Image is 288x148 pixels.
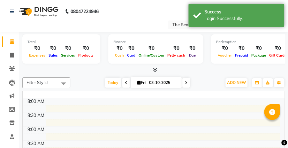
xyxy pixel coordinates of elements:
div: Total [27,39,95,45]
span: ADD NEW [227,80,246,85]
b: 08047224946 [70,3,98,20]
div: ₹0 [250,45,268,52]
div: ₹0 [77,45,95,52]
span: Package [250,53,268,58]
span: Prepaid [233,53,250,58]
div: ₹0 [166,45,187,52]
button: ADD NEW [225,78,247,87]
span: Services [59,53,77,58]
div: Login Successfully. [204,15,279,22]
span: Petty cash [166,53,187,58]
span: Gift Cards [268,53,288,58]
div: ₹0 [27,45,47,52]
div: ₹0 [59,45,77,52]
span: Due [187,53,197,58]
span: Filter Stylist [27,80,49,85]
span: Sales [47,53,59,58]
div: ₹0 [268,45,288,52]
span: Expenses [27,53,47,58]
div: 8:00 AM [26,98,46,105]
div: ₹0 [137,45,166,52]
div: Success [204,9,279,15]
span: Cash [113,53,125,58]
div: ₹0 [233,45,250,52]
div: Finance [113,39,198,45]
div: ₹0 [47,45,59,52]
span: Fri [136,80,147,85]
input: 2025-10-03 [147,78,179,88]
span: Voucher [216,53,233,58]
div: ₹0 [125,45,137,52]
div: ₹0 [113,45,125,52]
div: ₹0 [216,45,233,52]
img: logo [16,3,60,20]
div: 9:30 AM [26,140,46,147]
span: Online/Custom [137,53,166,58]
span: Card [125,53,137,58]
span: Today [105,78,121,88]
div: 9:00 AM [26,126,46,133]
div: ₹0 [187,45,198,52]
div: 8:30 AM [26,112,46,119]
span: Products [77,53,95,58]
